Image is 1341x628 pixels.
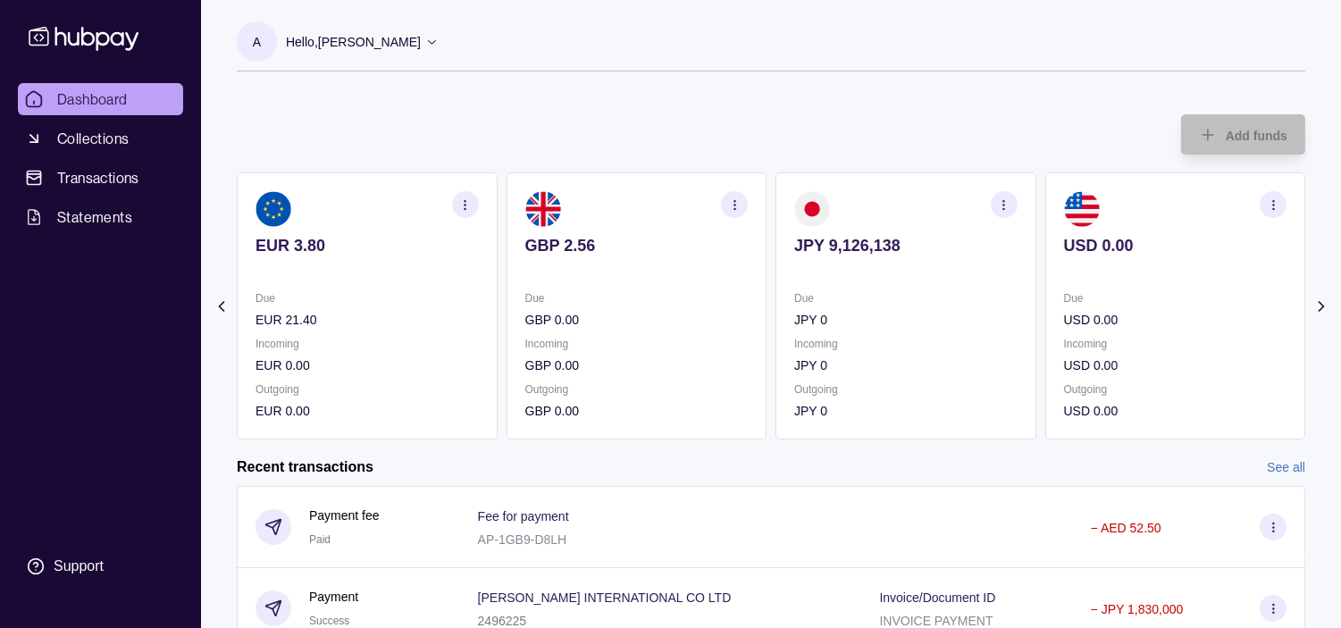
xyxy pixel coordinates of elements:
[57,206,132,228] span: Statements
[525,236,749,255] p: GBP 2.56
[18,162,183,194] a: Transactions
[1064,334,1287,354] p: Incoming
[18,201,183,233] a: Statements
[1064,310,1287,330] p: USD 0.00
[794,289,1018,308] p: Due
[256,236,479,255] p: EUR 3.80
[794,310,1018,330] p: JPY 0
[256,356,479,375] p: EUR 0.00
[1226,129,1287,143] span: Add funds
[57,88,128,110] span: Dashboard
[525,191,561,227] img: gb
[309,615,349,627] span: Success
[57,128,129,149] span: Collections
[525,334,749,354] p: Incoming
[256,289,479,308] p: Due
[794,191,830,227] img: jp
[525,289,749,308] p: Due
[1064,356,1287,375] p: USD 0.00
[525,356,749,375] p: GBP 0.00
[256,401,479,421] p: EUR 0.00
[794,380,1018,399] p: Outgoing
[309,587,358,607] p: Payment
[237,457,373,477] h2: Recent transactions
[1064,380,1287,399] p: Outgoing
[478,590,732,605] p: [PERSON_NAME] INTERNATIONAL CO LTD
[54,557,104,576] div: Support
[256,310,479,330] p: EUR 21.40
[253,32,261,52] p: A
[1091,602,1184,616] p: − JPY 1,830,000
[1091,521,1161,535] p: − AED 52.50
[1064,236,1287,255] p: USD 0.00
[256,380,479,399] p: Outgoing
[1064,191,1100,227] img: us
[18,83,183,115] a: Dashboard
[794,236,1018,255] p: JPY 9,126,138
[525,401,749,421] p: GBP 0.00
[478,532,567,547] p: AP-1GB9-D8LH
[478,614,527,628] p: 2496225
[794,356,1018,375] p: JPY 0
[1064,401,1287,421] p: USD 0.00
[478,509,569,523] p: Fee for payment
[309,533,331,546] span: Paid
[256,191,291,227] img: eu
[525,380,749,399] p: Outgoing
[879,590,995,605] p: Invoice/Document ID
[794,401,1018,421] p: JPY 0
[879,614,993,628] p: INVOICE PAYMENT
[1064,289,1287,308] p: Due
[18,122,183,155] a: Collections
[18,548,183,585] a: Support
[525,310,749,330] p: GBP 0.00
[286,32,421,52] p: Hello, [PERSON_NAME]
[794,334,1018,354] p: Incoming
[57,167,139,188] span: Transactions
[256,334,479,354] p: Incoming
[1267,457,1305,477] a: See all
[1181,114,1305,155] button: Add funds
[309,506,380,525] p: Payment fee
